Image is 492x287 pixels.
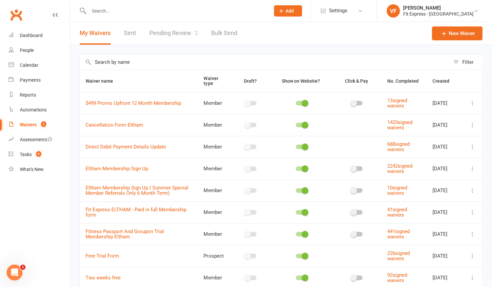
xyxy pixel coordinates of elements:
[9,117,70,132] a: Waivers 2
[433,77,457,85] button: Created
[387,163,412,175] a: 2242signed waivers
[9,102,70,117] a: Automations
[381,70,427,92] th: No. Completed
[427,92,463,114] td: [DATE]
[432,26,482,40] a: New Waiver
[387,228,409,240] a: 441signed waivers
[387,207,407,218] a: 41signed waivers
[345,78,368,84] span: Click & Pay
[387,98,407,109] a: 13signed waivers
[9,73,70,88] a: Payments
[9,88,70,102] a: Reports
[198,223,232,245] td: Member
[387,141,409,153] a: 688signed waivers
[198,245,232,267] td: Prospect
[20,137,53,142] div: Assessments
[9,43,70,58] a: People
[86,228,164,240] a: Fitness Passport And Groupon Trial Membership Eltham
[9,162,70,177] a: What's New
[20,107,47,112] div: Automations
[86,185,188,196] a: Eltham Membership Sign Up ( Summer Special Member Referrals Only 6 Month Term)
[238,77,264,85] button: Draft?
[450,55,482,70] button: Filter
[36,151,41,157] span: 9
[427,223,463,245] td: [DATE]
[403,11,473,17] div: Fit Express - [GEOGRAPHIC_DATA]
[198,136,232,158] td: Member
[20,62,38,68] div: Calendar
[276,77,327,85] button: Show on Website?
[198,158,232,180] td: Member
[198,92,232,114] td: Member
[9,132,70,147] a: Assessments
[427,158,463,180] td: [DATE]
[198,201,232,223] td: Member
[86,100,181,106] a: $499 Promo Upfront 12 Month Membership
[86,122,143,128] a: Cancellation Form Eltham
[462,58,473,66] div: Filter
[87,6,265,16] input: Search...
[339,77,375,85] button: Click & Pay
[80,22,111,45] button: My Waivers
[124,22,136,45] a: Sent
[427,245,463,267] td: [DATE]
[41,121,46,127] span: 2
[433,78,457,84] span: Created
[198,70,232,92] th: Waiver type
[86,77,120,85] button: Waiver name
[9,28,70,43] a: Dashboard
[86,144,166,150] a: Direct Debit Payment Details Update
[211,22,237,45] a: Bulk Send
[427,136,463,158] td: [DATE]
[387,272,407,284] a: 92signed waivers
[329,3,347,18] span: Settings
[387,119,412,131] a: 1423signed waivers
[86,253,119,259] a: Free Trial Form
[198,114,232,136] td: Member
[9,58,70,73] a: Calendar
[427,201,463,223] td: [DATE]
[86,207,186,218] a: Fit Express ELTHAM - Paid in full Membership form
[9,147,70,162] a: Tasks 9
[20,92,36,98] div: Reports
[7,265,22,280] iframe: Intercom live chat
[20,48,34,53] div: People
[274,5,302,17] button: Add
[86,78,120,84] span: Waiver name
[387,250,409,262] a: 226signed waivers
[282,78,320,84] span: Show on Website?
[387,185,407,196] a: 10signed waivers
[86,166,148,172] a: Eltham Membership Sign Up
[20,77,41,83] div: Payments
[387,4,400,18] div: VF
[20,265,25,270] span: 1
[198,180,232,201] td: Member
[20,152,32,157] div: Tasks
[244,78,256,84] span: Draft?
[20,33,43,38] div: Dashboard
[427,114,463,136] td: [DATE]
[20,167,44,172] div: What's New
[195,29,198,36] span: 2
[80,55,450,70] input: Search by name
[427,180,463,201] td: [DATE]
[403,5,473,11] div: [PERSON_NAME]
[8,7,24,23] a: Clubworx
[149,22,198,45] a: Pending Review2
[285,8,294,14] span: Add
[86,275,121,281] a: Two weeks free
[20,122,37,127] div: Waivers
